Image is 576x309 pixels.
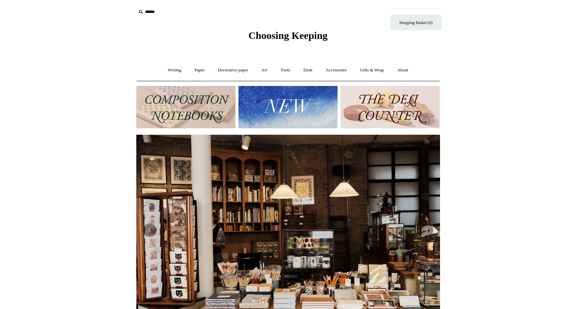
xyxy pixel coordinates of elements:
span: Choosing Keeping [248,30,327,41]
a: Accessories [320,61,353,79]
a: Gifts & Wrap [354,61,390,79]
img: 202302 Composition ledgers.jpg__PID:69722ee6-fa44-49dd-a067-31375e5d54ec [136,86,235,128]
a: Choosing Keeping [248,35,327,40]
a: Decorative paper [212,61,254,79]
a: Tools [274,61,296,79]
a: Desk [297,61,319,79]
a: About [391,61,414,79]
img: The Deli Counter [341,86,440,128]
a: Art [255,61,273,79]
a: Paper [188,61,211,79]
button: Previous [143,223,157,237]
a: Writing [162,61,187,79]
button: Next [420,223,433,237]
a: Shopping Basket (0) [391,15,441,30]
img: New.jpg__PID:f73bdf93-380a-4a35-bcfe-7823039498e1 [238,86,338,128]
